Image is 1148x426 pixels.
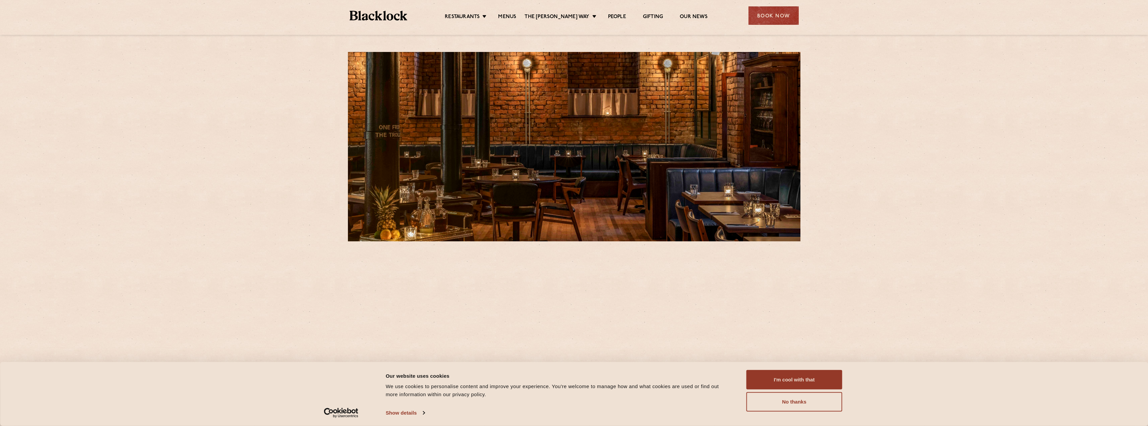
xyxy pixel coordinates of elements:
[680,14,708,21] a: Our News
[498,14,516,21] a: Menus
[350,11,408,20] img: BL_Textured_Logo-footer-cropped.svg
[445,14,480,21] a: Restaurants
[386,382,731,399] div: We use cookies to personalise content and improve your experience. You're welcome to manage how a...
[643,14,663,21] a: Gifting
[525,14,589,21] a: The [PERSON_NAME] Way
[386,372,731,380] div: Our website uses cookies
[312,408,370,418] a: Usercentrics Cookiebot - opens in a new window
[746,392,842,412] button: No thanks
[746,370,842,389] button: I'm cool with that
[608,14,626,21] a: People
[748,6,799,25] div: Book Now
[386,408,425,418] a: Show details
